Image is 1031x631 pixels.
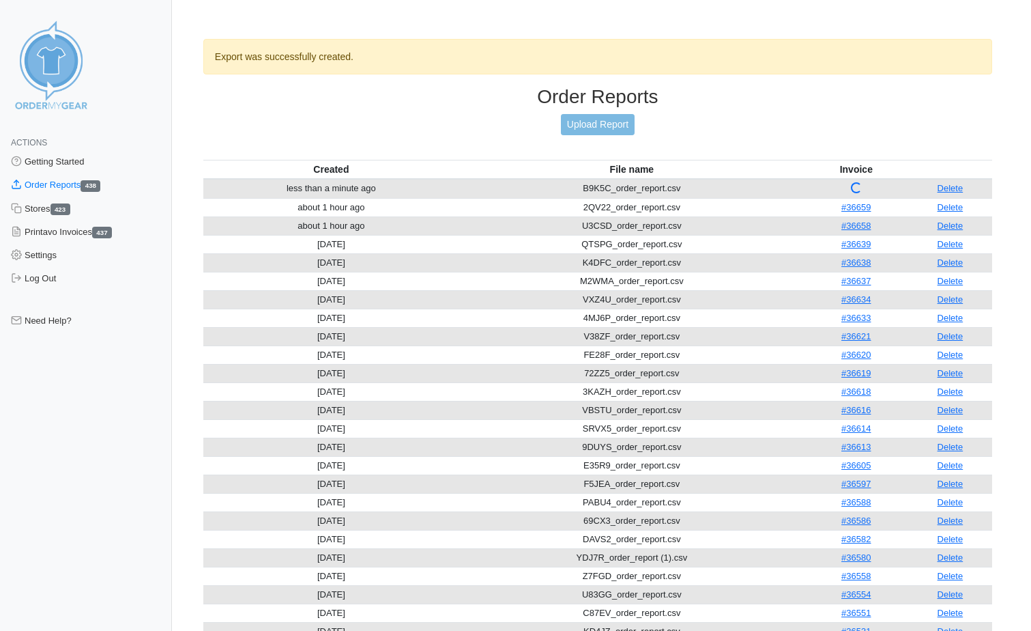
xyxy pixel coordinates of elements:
[459,309,804,327] td: 4MJ6P_order_report.csv
[459,346,804,364] td: FE28F_order_report.csv
[459,364,804,382] td: 72ZZ5_order_report.csv
[938,202,963,212] a: Delete
[203,382,459,401] td: [DATE]
[203,216,459,235] td: about 1 hour ago
[841,221,871,231] a: #36658
[841,608,871,618] a: #36551
[203,475,459,493] td: [DATE]
[203,438,459,456] td: [DATE]
[459,438,804,456] td: 9DUYS_order_report.csv
[459,401,804,419] td: VBSTU_order_report.csv
[938,608,963,618] a: Delete
[203,364,459,382] td: [DATE]
[203,309,459,327] td: [DATE]
[459,604,804,622] td: C87EV_order_report.csv
[841,442,871,452] a: #36613
[459,530,804,548] td: DAVS2_order_report.csv
[804,160,908,179] th: Invoice
[938,183,963,193] a: Delete
[938,571,963,581] a: Delete
[841,405,871,415] a: #36616
[203,401,459,419] td: [DATE]
[938,460,963,471] a: Delete
[459,198,804,216] td: 2QV22_order_report.csv
[938,442,963,452] a: Delete
[11,138,47,148] span: Actions
[841,313,871,323] a: #36633
[938,331,963,341] a: Delete
[50,204,70,215] span: 423
[459,548,804,567] td: YDJ7R_order_report (1).csv
[841,331,871,341] a: #36621
[203,160,459,179] th: Created
[203,567,459,585] td: [DATE]
[203,235,459,253] td: [DATE]
[203,530,459,548] td: [DATE]
[459,290,804,309] td: VXZ4U_order_report.csv
[203,346,459,364] td: [DATE]
[203,198,459,216] td: about 1 hour ago
[203,253,459,272] td: [DATE]
[938,497,963,507] a: Delete
[938,387,963,397] a: Delete
[938,294,963,305] a: Delete
[459,272,804,290] td: M2WMA_order_report.csv
[203,456,459,475] td: [DATE]
[938,589,963,600] a: Delete
[841,552,871,563] a: #36580
[203,327,459,346] td: [DATE]
[938,276,963,286] a: Delete
[841,516,871,526] a: #36586
[938,368,963,378] a: Delete
[938,552,963,563] a: Delete
[938,221,963,231] a: Delete
[203,272,459,290] td: [DATE]
[841,276,871,286] a: #36637
[203,179,459,199] td: less than a minute ago
[459,419,804,438] td: SRVX5_order_report.csv
[203,585,459,604] td: [DATE]
[203,604,459,622] td: [DATE]
[938,313,963,323] a: Delete
[459,475,804,493] td: F5JEA_order_report.csv
[938,479,963,489] a: Delete
[203,419,459,438] td: [DATE]
[203,493,459,511] td: [DATE]
[841,497,871,507] a: #36588
[459,511,804,530] td: 69CX3_order_report.csv
[841,589,871,600] a: #36554
[841,350,871,360] a: #36620
[203,511,459,530] td: [DATE]
[459,327,804,346] td: V38ZF_order_report.csv
[459,160,804,179] th: File name
[92,227,112,238] span: 437
[841,571,871,581] a: #36558
[938,239,963,249] a: Delete
[841,534,871,544] a: #36582
[459,382,804,401] td: 3KAZH_order_report.csv
[841,368,871,378] a: #36619
[203,290,459,309] td: [DATE]
[938,534,963,544] a: Delete
[459,567,804,585] td: Z7FGD_order_report.csv
[203,85,992,109] h3: Order Reports
[841,460,871,471] a: #36605
[459,456,804,475] td: E35R9_order_report.csv
[841,257,871,268] a: #36638
[561,114,635,135] a: Upload Report
[459,585,804,604] td: U83GG_order_report.csv
[459,216,804,235] td: U3CSD_order_report.csv
[203,548,459,567] td: [DATE]
[841,202,871,212] a: #36659
[938,423,963,434] a: Delete
[938,405,963,415] a: Delete
[81,180,100,192] span: 438
[841,387,871,397] a: #36618
[459,493,804,511] td: PABU4_order_report.csv
[938,516,963,526] a: Delete
[841,479,871,489] a: #36597
[459,253,804,272] td: K4DFC_order_report.csv
[459,235,804,253] td: QTSPG_order_report.csv
[841,294,871,305] a: #36634
[203,39,992,74] div: Export was successfully created.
